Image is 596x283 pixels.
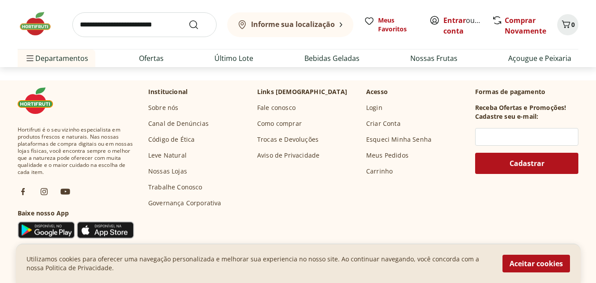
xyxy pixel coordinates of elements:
p: Institucional [148,87,187,96]
p: Formas de pagamento [475,87,578,96]
a: Trabalhe Conosco [148,183,202,192]
a: Último Lote [214,53,253,64]
b: Informe sua localização [251,19,335,29]
a: Açougue e Peixaria [508,53,571,64]
p: Acesso [366,87,388,96]
a: Criar Conta [366,119,401,128]
img: Google Play Icon [18,221,75,239]
a: Canal de Denúncias [148,119,209,128]
a: Esqueci Minha Senha [366,135,431,144]
h3: Cadastre seu e-mail: [475,112,538,121]
a: Login [366,103,382,112]
button: Informe sua localização [227,12,353,37]
a: Como comprar [257,119,302,128]
a: Governança Corporativa [148,199,221,208]
a: Carrinho [366,167,393,176]
a: Ofertas [139,53,164,64]
a: Criar conta [443,15,492,36]
p: Links [DEMOGRAPHIC_DATA] [257,87,347,96]
img: fb [18,186,28,197]
span: 0 [571,20,575,29]
input: search [72,12,217,37]
img: ytb [60,186,71,197]
img: Hortifruti [18,11,62,37]
a: Nossas Frutas [410,53,457,64]
span: Meus Favoritos [378,16,419,34]
p: Utilizamos cookies para oferecer uma navegação personalizada e melhorar sua experiencia no nosso ... [26,255,492,272]
button: Menu [25,48,35,69]
a: Meus Favoritos [364,16,419,34]
img: App Store Icon [77,221,134,239]
a: Comprar Novamente [505,15,546,36]
a: Bebidas Geladas [304,53,360,64]
a: Aviso de Privacidade [257,151,319,160]
span: Departamentos [25,48,88,69]
a: Sobre nós [148,103,178,112]
a: Leve Natural [148,151,187,160]
span: Hortifruti é o seu vizinho especialista em produtos frescos e naturais. Nas nossas plataformas de... [18,126,134,176]
button: Aceitar cookies [502,255,570,272]
button: Carrinho [557,14,578,35]
span: ou [443,15,483,36]
a: Fale conosco [257,103,296,112]
a: Nossas Lojas [148,167,187,176]
h3: Baixe nosso App [18,209,134,218]
h3: Receba Ofertas e Promoções! [475,103,566,112]
img: Hortifruti [18,87,62,114]
a: Meus Pedidos [366,151,409,160]
button: Cadastrar [475,153,578,174]
button: Submit Search [188,19,210,30]
a: Trocas e Devoluções [257,135,319,144]
a: Entrar [443,15,466,25]
span: Cadastrar [510,160,544,167]
img: ig [39,186,49,197]
a: Código de Ética [148,135,195,144]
